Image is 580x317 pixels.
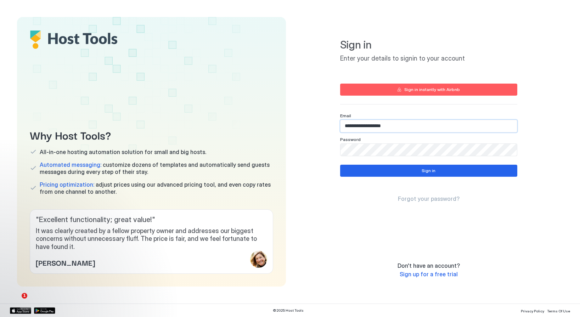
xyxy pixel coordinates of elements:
[340,144,517,156] input: Input Field
[36,227,267,251] span: It was clearly created by a fellow property owner and addresses our biggest concerns without unne...
[250,251,267,268] div: profile
[40,148,206,155] span: All-in-one hosting automation solution for small and big hosts.
[273,308,304,313] span: © 2025 Host Tools
[340,55,517,63] span: Enter your details to signin to your account
[34,307,55,314] a: Google Play Store
[40,161,101,168] span: Automated messaging:
[30,127,273,143] span: Why Host Tools?
[10,307,31,314] a: App Store
[5,248,147,298] iframe: Intercom notifications message
[40,161,273,175] span: customize dozens of templates and automatically send guests messages during every step of their s...
[400,271,458,278] a: Sign up for a free trial
[521,309,544,313] span: Privacy Policy
[340,165,517,177] button: Sign in
[521,307,544,314] a: Privacy Policy
[422,168,435,174] div: Sign in
[404,86,460,93] div: Sign in instantly with Airbnb
[40,181,273,195] span: adjust prices using our advanced pricing tool, and even copy rates from one channel to another.
[547,309,570,313] span: Terms Of Use
[36,215,267,224] span: " Excellent functionality; great value! "
[340,113,351,118] span: Email
[340,120,517,132] input: Input Field
[547,307,570,314] a: Terms Of Use
[340,137,361,142] span: Password
[398,195,460,203] a: Forgot your password?
[40,181,94,188] span: Pricing optimization:
[340,84,517,96] button: Sign in instantly with Airbnb
[22,293,27,299] span: 1
[7,293,24,310] iframe: Intercom live chat
[340,38,517,52] span: Sign in
[398,262,460,269] span: Don't have an account?
[398,195,460,202] span: Forgot your password?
